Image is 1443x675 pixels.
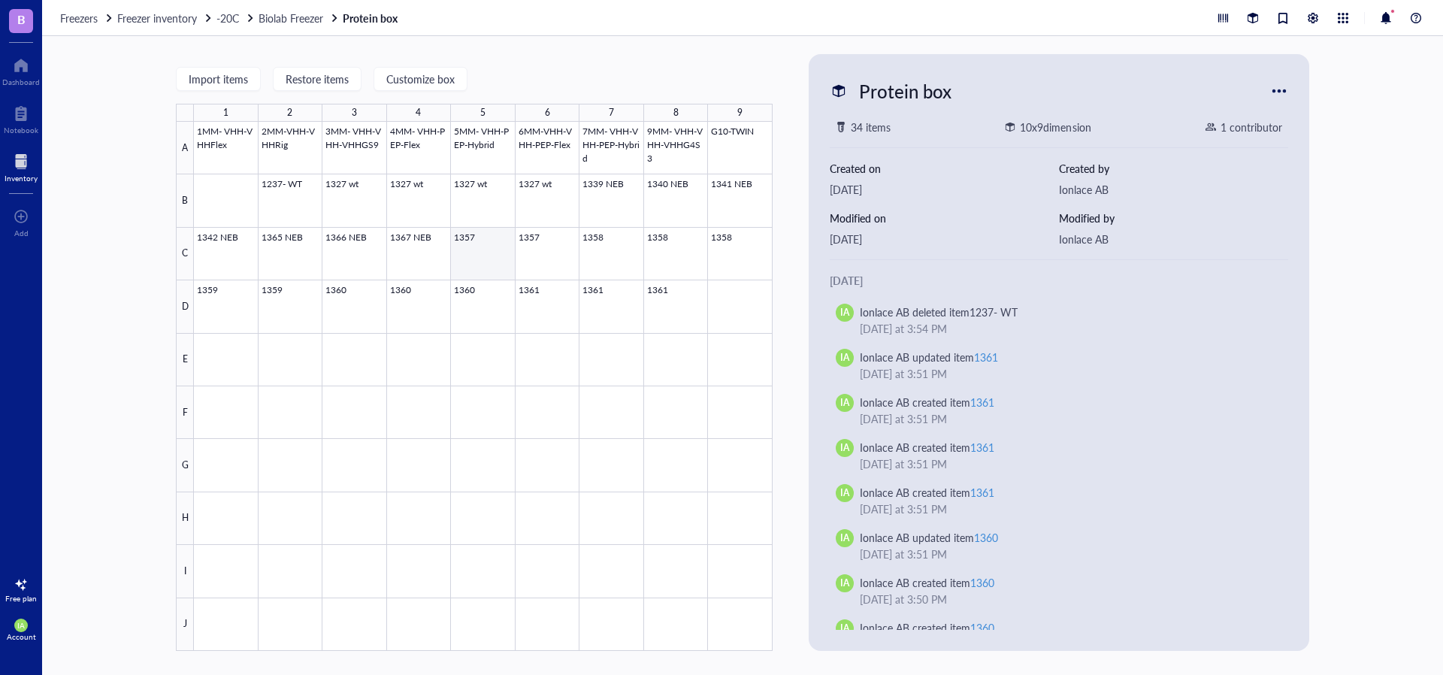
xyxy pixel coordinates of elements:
[737,103,743,123] div: 9
[852,75,958,107] div: Protein box
[17,621,25,630] span: IA
[860,501,1270,517] div: [DATE] at 3:51 PM
[830,568,1288,613] a: IAIonlace AB created item1360[DATE] at 3:50 PM
[480,103,486,123] div: 5
[830,343,1288,388] a: IAIonlace AB updated item1361[DATE] at 3:51 PM
[860,304,1018,320] div: Ionlace AB deleted item
[176,228,194,280] div: C
[851,119,891,135] div: 34 items
[14,229,29,238] div: Add
[860,591,1270,607] div: [DATE] at 3:50 PM
[970,395,994,410] div: 1361
[830,160,1059,177] div: Created on
[7,632,36,641] div: Account
[343,11,400,25] a: Protein box
[860,320,1270,337] div: [DATE] at 3:54 PM
[860,365,1270,382] div: [DATE] at 3:51 PM
[1221,119,1282,135] div: 1 contributor
[970,304,1018,319] div: 1237- WT
[386,73,455,85] span: Customize box
[216,11,239,26] span: -20C
[176,545,194,598] div: I
[4,126,38,135] div: Notebook
[860,546,1270,562] div: [DATE] at 3:51 PM
[830,210,1059,226] div: Modified on
[189,73,248,85] span: Import items
[416,103,421,123] div: 4
[830,272,1288,289] div: [DATE]
[1059,160,1288,177] div: Created by
[840,306,849,319] span: IA
[176,280,194,333] div: D
[176,439,194,492] div: G
[830,433,1288,478] a: IAIonlace AB created item1361[DATE] at 3:51 PM
[860,529,998,546] div: Ionlace AB updated item
[860,439,994,456] div: Ionlace AB created item
[830,231,1059,247] div: [DATE]
[117,11,213,25] a: Freezer inventory
[286,73,349,85] span: Restore items
[176,174,194,227] div: B
[5,150,38,183] a: Inventory
[2,53,40,86] a: Dashboard
[60,11,98,26] span: Freezers
[60,11,114,25] a: Freezers
[830,523,1288,568] a: IAIonlace AB updated item1360[DATE] at 3:51 PM
[970,575,994,590] div: 1360
[860,484,994,501] div: Ionlace AB created item
[176,122,194,174] div: A
[259,11,323,26] span: Biolab Freezer
[545,103,550,123] div: 6
[830,388,1288,433] a: IAIonlace AB created item1361[DATE] at 3:51 PM
[5,594,37,603] div: Free plan
[176,386,194,439] div: F
[1020,119,1091,135] div: 10 x 9 dimension
[1059,210,1288,226] div: Modified by
[5,174,38,183] div: Inventory
[1059,181,1288,198] div: Ionlace AB
[970,440,994,455] div: 1361
[176,492,194,545] div: H
[4,101,38,135] a: Notebook
[860,410,1270,427] div: [DATE] at 3:51 PM
[17,10,26,29] span: B
[176,67,261,91] button: Import items
[860,456,1270,472] div: [DATE] at 3:51 PM
[840,396,849,410] span: IA
[840,622,849,635] span: IA
[860,394,994,410] div: Ionlace AB created item
[860,619,994,636] div: Ionlace AB created item
[673,103,679,123] div: 8
[1059,231,1288,247] div: Ionlace AB
[287,103,292,123] div: 2
[830,181,1059,198] div: [DATE]
[117,11,197,26] span: Freezer inventory
[970,620,994,635] div: 1360
[840,577,849,590] span: IA
[176,334,194,386] div: E
[273,67,362,91] button: Restore items
[970,485,994,500] div: 1361
[374,67,467,91] button: Customize box
[2,77,40,86] div: Dashboard
[974,530,998,545] div: 1360
[840,531,849,545] span: IA
[216,11,340,25] a: -20CBiolab Freezer
[860,349,998,365] div: Ionlace AB updated item
[223,103,228,123] div: 1
[830,613,1288,658] a: IAIonlace AB created item1360
[840,441,849,455] span: IA
[609,103,614,123] div: 7
[840,486,849,500] span: IA
[860,574,994,591] div: Ionlace AB created item
[974,350,998,365] div: 1361
[176,598,194,651] div: J
[840,351,849,365] span: IA
[830,478,1288,523] a: IAIonlace AB created item1361[DATE] at 3:51 PM
[352,103,357,123] div: 3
